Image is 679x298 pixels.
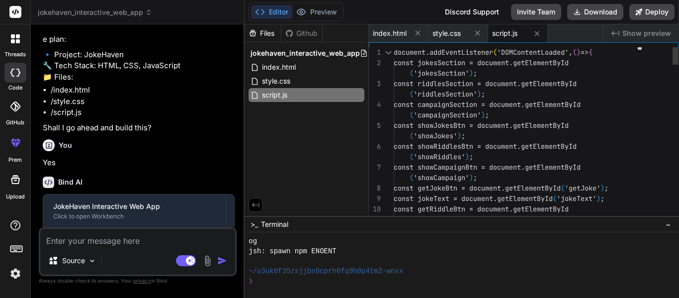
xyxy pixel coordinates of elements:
span: jokehaven_interactive_web_app [38,7,152,17]
span: ; [473,173,477,182]
span: style.css [261,75,291,87]
button: − [664,216,673,232]
button: Deploy [629,4,675,20]
span: ; [461,215,465,224]
div: JokeHaven Interactive Web App [53,201,216,211]
p: Yes [43,157,235,169]
span: jsh: spawn npm ENOENT [249,246,336,256]
span: ) [469,69,473,78]
span: const showRiddlesBtn = document.getElementById [394,142,577,151]
span: const riddlesSection = document.getElementById [394,79,577,88]
span: const jokesSection = document.getElementById [394,58,569,67]
span: 'DOMContentLoaded', [497,48,573,57]
span: ; [604,184,608,193]
span: d [577,100,581,109]
div: 4 [369,99,381,110]
span: const campaignSection = document.getElementByI [394,100,577,109]
span: ) [469,173,473,182]
p: Source [62,256,85,266]
span: ❯ [249,276,253,286]
span: ( [410,131,414,140]
span: ) [465,152,469,161]
li: /style.css [51,96,235,107]
span: ; [485,110,489,119]
span: Show preview [622,28,671,38]
span: ( [493,48,497,57]
span: ) [477,90,481,99]
span: ) [457,215,461,224]
label: GitHub [6,118,24,127]
span: style.css [432,28,461,38]
span: ) [481,110,485,119]
span: const jokeText = document.getElementById [394,194,553,203]
img: attachment [202,255,213,267]
span: ) [600,184,604,193]
span: index.html [373,28,407,38]
li: /index.html [51,85,235,96]
div: Files [245,28,281,38]
span: ) [577,48,581,57]
span: Terminal [261,219,288,229]
div: 9 [369,194,381,204]
span: − [666,219,671,229]
button: Preview [292,5,341,19]
span: ) [596,194,600,203]
span: privacy [133,278,151,284]
span: 'getRiddle' [414,215,457,224]
span: jokehaven_interactive_web_app [251,48,360,58]
span: 'campaignSection' [414,110,481,119]
span: 'showJokes' [414,131,457,140]
p: 🔹 Project: JokeHaven 🔧 Tech Stack: HTML, CSS, JavaScript 📁 Files: [43,49,235,83]
span: ; [461,131,465,140]
span: 'jokesSection' [414,69,469,78]
span: ( [410,152,414,161]
p: Always double-check its answers. Your in Bind [39,276,237,286]
span: ~/u3uk0f35zsjjbn9cprh6fq9h0p4tm2-wnxx [249,266,403,276]
label: threads [4,50,26,59]
img: Pick Models [88,257,96,265]
span: ; [469,152,473,161]
span: ; [473,69,477,78]
div: Click to open Workbench [53,212,216,220]
li: /script.js [51,107,235,118]
span: const getRiddleBtn = document.getElementById [394,204,569,213]
span: ; [481,90,485,99]
div: 10 [369,204,381,214]
div: 6 [369,141,381,152]
div: Discord Support [439,4,505,20]
span: ) [457,131,461,140]
label: prem [8,156,22,164]
label: Upload [6,193,25,201]
img: icon [217,256,227,266]
p: Shall I go ahead and build this? [43,122,235,134]
span: { [589,48,593,57]
span: ; [600,194,604,203]
span: 'getJoke' [565,184,600,193]
span: ( [410,215,414,224]
span: script.js [261,89,288,101]
button: JokeHaven Interactive Web AppClick to open Workbench [43,195,226,227]
span: 'riddlesSection' [414,90,477,99]
button: Editor [251,5,292,19]
span: document.addEventListener [394,48,493,57]
span: ( [410,90,414,99]
span: 'showCampaign' [414,173,469,182]
div: Click to collapse the range. [382,47,395,58]
h6: You [59,140,72,150]
h6: Bind AI [58,177,83,187]
span: ( [553,194,557,203]
span: => [581,48,589,57]
label: code [8,84,22,92]
span: const showCampaignBtn = document.getElementByI [394,163,577,172]
span: ( [573,48,577,57]
div: 7 [369,162,381,173]
img: settings [7,265,24,282]
button: Invite Team [511,4,561,20]
span: 'jokeText' [557,194,596,203]
span: d [577,163,581,172]
span: index.html [261,61,297,73]
div: 5 [369,120,381,131]
div: 1 [369,47,381,58]
div: 3 [369,79,381,89]
span: const showJokesBtn = document.getElementById [394,121,569,130]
